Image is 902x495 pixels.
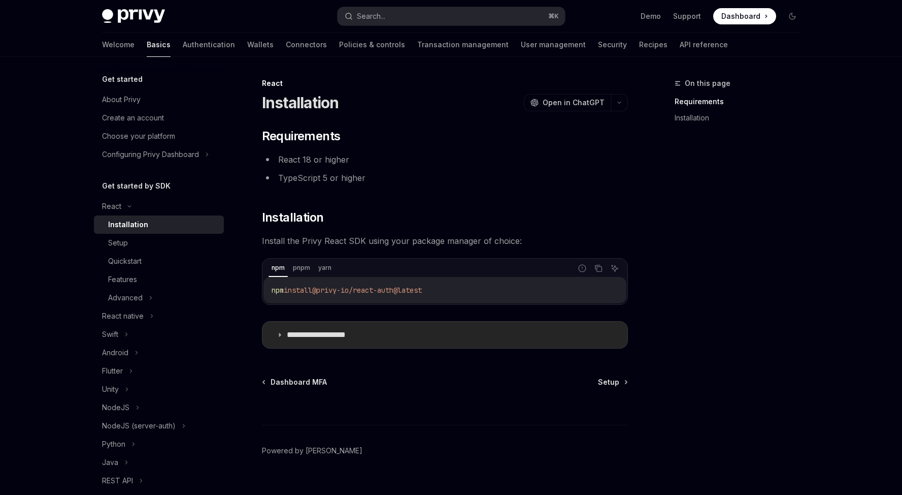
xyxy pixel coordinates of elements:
span: Dashboard MFA [271,377,327,387]
span: Setup [598,377,619,387]
a: Welcome [102,33,135,57]
a: Features [94,270,224,289]
div: Python [102,438,125,450]
a: Connectors [286,33,327,57]
div: Setup [108,237,128,249]
div: NodeJS [102,401,129,414]
li: TypeScript 5 or higher [262,171,628,185]
a: Transaction management [417,33,509,57]
div: Java [102,456,118,469]
a: Dashboard MFA [263,377,327,387]
a: Dashboard [713,8,776,24]
span: On this page [685,77,730,89]
a: Quickstart [94,252,224,270]
a: Policies & controls [339,33,405,57]
span: npm [272,286,284,295]
button: Toggle dark mode [784,8,800,24]
button: Ask AI [608,262,621,275]
div: Features [108,273,137,286]
button: Copy the contents from the code block [592,262,605,275]
span: Open in ChatGPT [543,98,605,108]
h5: Get started [102,73,143,85]
a: Requirements [675,94,809,110]
div: NodeJS (server-auth) [102,420,176,432]
div: Swift [102,328,118,341]
button: Report incorrect code [576,262,589,275]
a: Security [598,33,627,57]
a: Installation [675,110,809,126]
div: Configuring Privy Dashboard [102,148,199,161]
li: React 18 or higher [262,152,628,167]
a: Basics [147,33,171,57]
span: Installation [262,209,324,226]
span: Install the Privy React SDK using your package manager of choice: [262,234,628,248]
a: Create an account [94,109,224,127]
div: Quickstart [108,255,142,267]
a: Powered by [PERSON_NAME] [262,446,362,456]
a: Recipes [639,33,667,57]
img: dark logo [102,9,165,23]
div: React [262,78,628,88]
div: Search... [357,10,385,22]
div: pnpm [290,262,313,274]
div: Android [102,347,128,359]
div: Flutter [102,365,123,377]
div: yarn [315,262,335,274]
span: ⌘ K [548,12,559,20]
span: Requirements [262,128,341,144]
a: User management [521,33,586,57]
div: React [102,200,121,212]
span: Dashboard [721,11,760,21]
div: About Privy [102,94,141,106]
h5: Get started by SDK [102,180,171,192]
button: Search...⌘K [338,7,565,25]
div: Installation [108,219,148,231]
a: Installation [94,215,224,234]
span: @privy-io/react-auth@latest [312,286,422,295]
div: npm [269,262,288,274]
a: Wallets [247,33,274,57]
div: REST API [102,475,133,487]
a: Support [673,11,701,21]
a: Setup [94,234,224,252]
a: Choose your platform [94,127,224,145]
div: React native [102,310,144,322]
a: API reference [680,33,728,57]
div: Unity [102,383,119,395]
div: Advanced [108,292,143,304]
a: Authentication [183,33,235,57]
h1: Installation [262,94,339,112]
a: Demo [641,11,661,21]
span: install [284,286,312,295]
button: Open in ChatGPT [524,94,611,111]
a: Setup [598,377,627,387]
a: About Privy [94,90,224,109]
div: Create an account [102,112,164,124]
div: Choose your platform [102,130,175,142]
